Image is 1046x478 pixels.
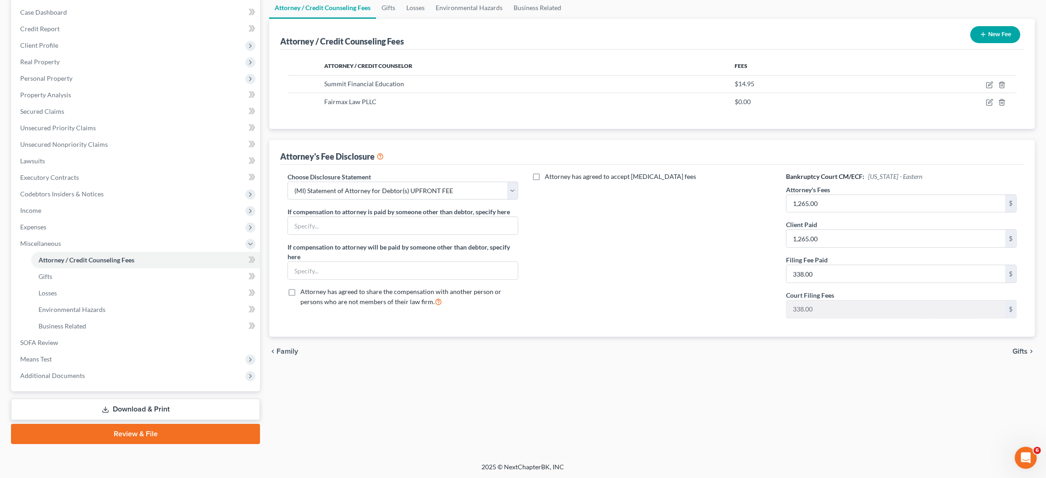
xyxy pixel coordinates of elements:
[13,153,260,169] a: Lawsuits
[786,185,830,195] label: Attorney's Fees
[545,172,696,180] span: Attorney has agreed to accept [MEDICAL_DATA] fees
[20,107,64,115] span: Secured Claims
[1013,348,1035,355] button: Gifts chevron_right
[39,322,86,330] span: Business Related
[13,169,260,186] a: Executory Contracts
[13,87,260,103] a: Property Analysis
[1015,447,1037,469] iframe: Intercom live chat
[1005,265,1016,283] div: $
[20,223,46,231] span: Expenses
[20,8,67,16] span: Case Dashboard
[868,172,922,180] span: [US_STATE] - Eastern
[1005,300,1016,318] div: $
[20,124,96,132] span: Unsecured Priority Claims
[786,265,1005,283] input: 0.00
[786,220,817,229] label: Client Paid
[13,120,260,136] a: Unsecured Priority Claims
[20,372,85,379] span: Additional Documents
[20,41,58,49] span: Client Profile
[324,62,412,69] span: Attorney / Credit Counselor
[280,151,384,162] div: Attorney's Fee Disclosure
[20,355,52,363] span: Means Test
[11,424,260,444] a: Review & File
[13,103,260,120] a: Secured Claims
[13,21,260,37] a: Credit Report
[735,62,747,69] span: Fees
[288,207,510,217] label: If compensation to attorney is paid by someone other than debtor, specify here
[13,334,260,351] a: SOFA Review
[20,58,60,66] span: Real Property
[20,173,79,181] span: Executory Contracts
[735,80,754,88] span: $14.95
[31,285,260,301] a: Losses
[31,252,260,268] a: Attorney / Credit Counseling Fees
[39,289,57,297] span: Losses
[786,255,828,265] label: Filing Fee Paid
[970,26,1020,43] button: New Fee
[288,172,371,182] label: Choose Disclosure Statement
[735,98,751,106] span: $0.00
[31,301,260,318] a: Environmental Hazards
[20,140,108,148] span: Unsecured Nonpriority Claims
[20,157,45,165] span: Lawsuits
[31,318,260,334] a: Business Related
[288,217,518,234] input: Specify...
[300,288,501,306] span: Attorney has agreed to share the compensation with another person or persons who are not members ...
[277,348,298,355] span: Family
[20,339,58,346] span: SOFA Review
[786,300,1005,318] input: 0.00
[20,25,60,33] span: Credit Report
[269,348,277,355] i: chevron_left
[13,136,260,153] a: Unsecured Nonpriority Claims
[31,268,260,285] a: Gifts
[786,172,1017,181] h6: Bankruptcy Court CM/ECF:
[288,262,518,279] input: Specify...
[1034,447,1041,454] span: 6
[1005,230,1016,247] div: $
[786,195,1005,212] input: 0.00
[786,230,1005,247] input: 0.00
[269,348,298,355] button: chevron_left Family
[39,256,134,264] span: Attorney / Credit Counseling Fees
[280,36,404,47] div: Attorney / Credit Counseling Fees
[20,91,71,99] span: Property Analysis
[11,399,260,420] a: Download & Print
[786,290,834,300] label: Court Filing Fees
[39,306,105,313] span: Environmental Hazards
[1005,195,1016,212] div: $
[1013,348,1028,355] span: Gifts
[20,206,41,214] span: Income
[1028,348,1035,355] i: chevron_right
[13,4,260,21] a: Case Dashboard
[324,80,404,88] span: Summit Financial Education
[20,74,72,82] span: Personal Property
[324,98,376,106] span: Fairmax Law PLLC
[20,190,104,198] span: Codebtors Insiders & Notices
[20,239,61,247] span: Miscellaneous
[288,242,518,261] label: If compensation to attorney will be paid by someone other than debtor, specify here
[39,272,52,280] span: Gifts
